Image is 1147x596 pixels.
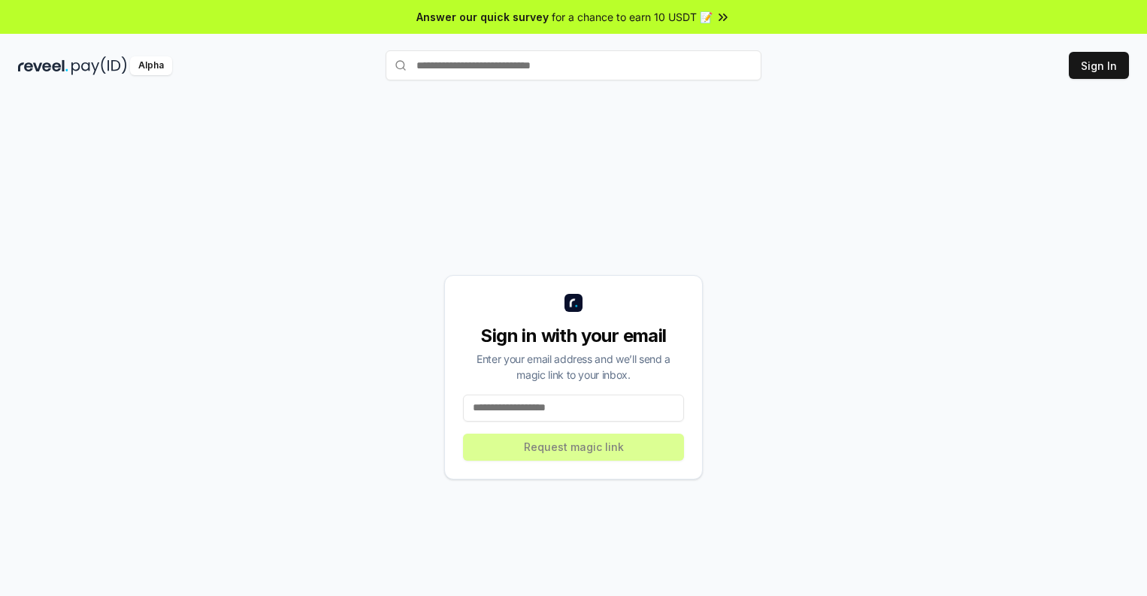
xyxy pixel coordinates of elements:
[1069,52,1129,79] button: Sign In
[564,294,583,312] img: logo_small
[463,351,684,383] div: Enter your email address and we’ll send a magic link to your inbox.
[18,56,68,75] img: reveel_dark
[130,56,172,75] div: Alpha
[463,324,684,348] div: Sign in with your email
[71,56,127,75] img: pay_id
[416,9,549,25] span: Answer our quick survey
[552,9,713,25] span: for a chance to earn 10 USDT 📝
